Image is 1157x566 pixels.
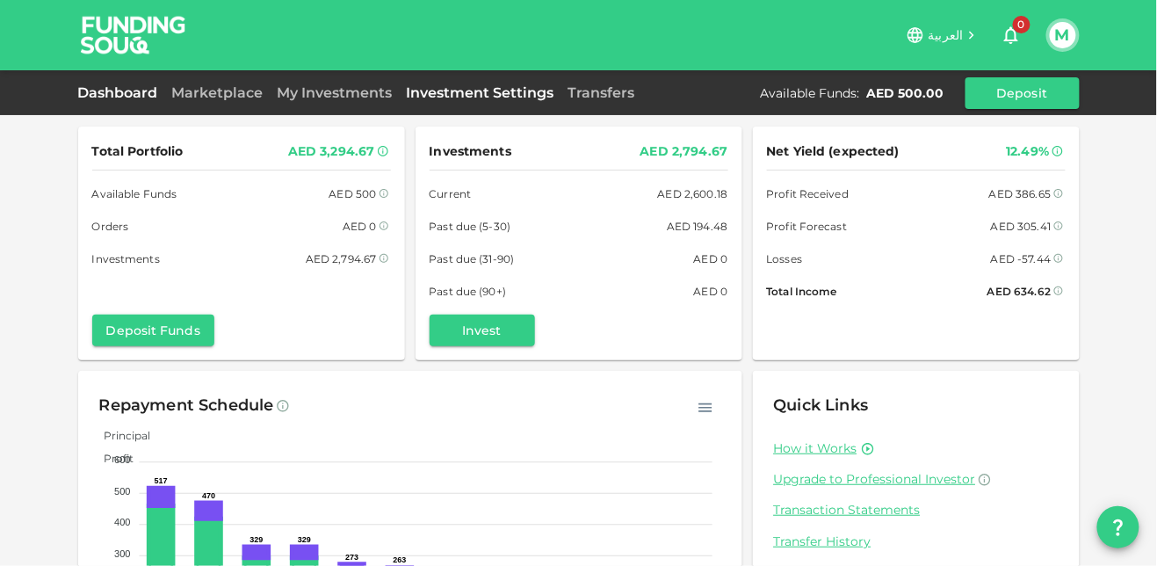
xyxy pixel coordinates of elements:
tspan: 600 [114,455,130,466]
span: Profit Forecast [767,217,848,236]
div: 12.49% [1007,141,1050,163]
div: AED 500 [329,185,376,203]
button: Deposit Funds [92,315,214,346]
span: العربية [929,27,964,43]
div: AED 3,294.67 [288,141,375,163]
span: Quick Links [774,395,869,415]
span: Total Income [767,282,837,301]
div: AED 2,600.18 [658,185,728,203]
div: AED 2,794.67 [640,141,728,163]
tspan: 400 [114,518,130,528]
div: AED -57.44 [991,250,1052,268]
div: AED 500.00 [867,84,944,102]
div: AED 0 [694,250,728,268]
div: AED 386.65 [989,185,1052,203]
a: Upgrade to Professional Investor [774,471,1059,488]
div: AED 194.48 [667,217,728,236]
button: M [1050,22,1076,48]
div: AED 305.41 [991,217,1052,236]
span: Profit [90,452,134,465]
a: Marketplace [165,84,271,101]
span: Investments [92,250,160,268]
a: Investment Settings [400,84,561,101]
span: Available Funds [92,185,177,203]
span: Net Yield (expected) [767,141,900,163]
a: Transfers [561,84,642,101]
span: Total Portfolio [92,141,184,163]
a: My Investments [271,84,400,101]
div: AED 2,794.67 [306,250,377,268]
div: AED 0 [694,282,728,301]
span: Past due (5-30) [430,217,511,236]
span: Principal [90,429,150,442]
a: Dashboard [78,84,165,101]
span: Orders [92,217,129,236]
tspan: 300 [114,548,130,559]
a: How it Works [774,440,857,457]
span: Current [430,185,472,203]
button: Deposit [965,77,1080,109]
span: Profit Received [767,185,850,203]
tspan: 500 [114,486,130,497]
div: AED 0 [343,217,377,236]
span: Past due (90+) [430,282,507,301]
div: AED 634.62 [987,282,1052,301]
span: Investments [430,141,511,163]
span: Past due (31-90) [430,250,515,268]
button: Invest [430,315,535,346]
a: Transfer History [774,533,1059,550]
button: 0 [994,18,1029,53]
span: Losses [767,250,803,268]
div: Available Funds : [761,84,860,102]
span: Upgrade to Professional Investor [774,471,976,487]
a: Transaction Statements [774,502,1059,519]
button: question [1097,506,1139,548]
span: 0 [1013,16,1030,33]
div: Repayment Schedule [99,392,274,420]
